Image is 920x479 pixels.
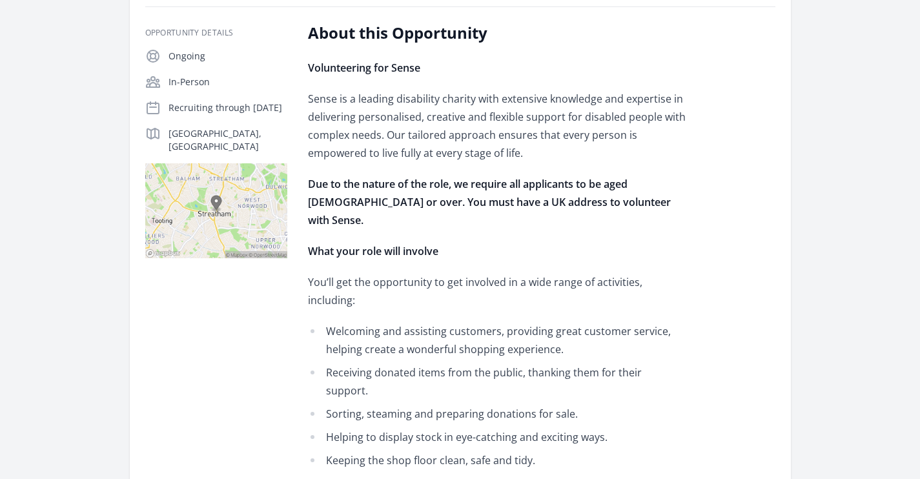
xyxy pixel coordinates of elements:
[308,363,686,400] li: Receiving donated items from the public, thanking them for their support.
[169,50,287,63] p: Ongoing
[308,61,420,75] strong: Volunteering for Sense
[308,428,686,446] li: Helping to display stock in eye-catching and exciting ways.
[308,451,686,469] li: Keeping the shop floor clean, safe and tidy.
[145,28,287,38] h3: Opportunity Details
[169,101,287,114] p: Recruiting through [DATE]
[308,90,686,162] p: Sense is a leading disability charity with extensive knowledge and expertise in delivering person...
[308,177,671,227] strong: Due to the nature of the role, we require all applicants to be aged [DEMOGRAPHIC_DATA] or over. Y...
[308,23,686,43] h2: About this Opportunity
[169,127,287,153] p: [GEOGRAPHIC_DATA], [GEOGRAPHIC_DATA]
[169,76,287,88] p: In-Person
[308,322,686,358] li: Welcoming and assisting customers, providing great customer service, helping create a wonderful s...
[308,244,438,258] strong: What your role will involve
[145,163,287,258] img: Map
[308,405,686,423] li: Sorting, steaming and preparing donations for sale.
[308,273,686,309] p: You’ll get the opportunity to get involved in a wide range of activities, including:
